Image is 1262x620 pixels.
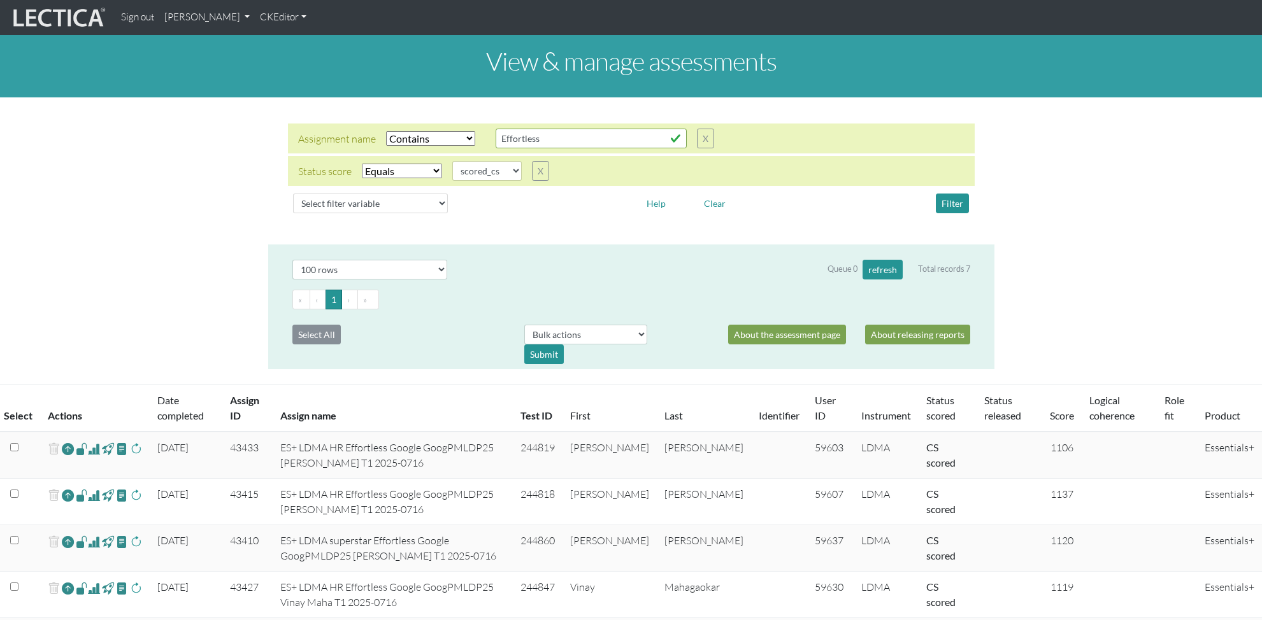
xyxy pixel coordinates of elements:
span: delete [48,486,60,505]
td: 43415 [222,479,273,525]
span: view [76,534,88,549]
a: Score [1050,409,1074,421]
div: Submit [524,344,564,364]
span: delete [48,533,60,551]
th: Actions [40,385,150,432]
td: 43433 [222,432,273,479]
a: Status scored [926,394,956,421]
td: Mahagaokar [657,572,751,618]
td: 43427 [222,572,273,618]
td: [PERSON_NAME] [657,525,751,572]
span: view [116,581,128,595]
td: [DATE] [150,572,222,618]
th: Assign name [273,385,513,432]
a: Help [641,196,671,208]
a: About the assessment page [728,325,846,344]
td: [PERSON_NAME] [563,479,657,525]
td: 244818 [513,479,563,525]
a: [PERSON_NAME] [159,5,255,30]
a: Reopen [62,440,74,458]
span: view [116,534,128,549]
div: Assignment name [298,131,376,146]
td: [DATE] [150,479,222,525]
a: CKEditor [255,5,312,30]
td: [PERSON_NAME] [657,479,751,525]
span: view [116,441,128,456]
td: ES+ LDMA HR Effortless Google GoogPMLDP25 [PERSON_NAME] T1 2025-0716 [273,479,513,525]
span: rescore [130,441,142,456]
span: view [102,534,114,549]
td: Vinay [563,572,657,618]
button: X [697,129,714,148]
button: Help [641,194,671,213]
td: [PERSON_NAME] [563,432,657,479]
button: Go to page 1 [326,290,342,309]
td: LDMA [854,432,919,479]
span: Analyst score [88,581,100,596]
a: User ID [815,394,836,421]
button: Filter [936,194,969,213]
td: Essentials+ [1197,432,1262,479]
a: Reopen [62,533,74,551]
a: Status released [984,394,1021,421]
a: Logical coherence [1089,394,1135,421]
td: LDMA [854,525,919,572]
span: 1120 [1050,534,1073,547]
a: Role fit [1165,394,1184,421]
span: delete [48,440,60,458]
a: Product [1205,409,1240,421]
span: Analyst score [88,488,100,503]
a: Completed = assessment has been completed; CS scored = assessment has been CLAS scored; LS scored... [926,441,956,469]
a: Date completed [157,394,204,421]
span: rescore [130,534,142,549]
th: Assign ID [222,385,273,432]
span: Analyst score [88,441,100,456]
span: 1137 [1050,488,1073,500]
td: LDMA [854,572,919,618]
a: Completed = assessment has been completed; CS scored = assessment has been CLAS scored; LS scored... [926,534,956,561]
a: Completed = assessment has been completed; CS scored = assessment has been CLAS scored; LS scored... [926,581,956,608]
a: Instrument [861,409,911,421]
div: Status score [298,164,352,179]
a: Completed = assessment has been completed; CS scored = assessment has been CLAS scored; LS scored... [926,488,956,515]
button: refresh [863,260,903,279]
a: Identifier [759,409,800,421]
td: 43410 [222,525,273,572]
button: Clear [698,194,731,213]
span: Analyst score [88,534,100,549]
button: X [532,161,549,181]
th: Test ID [513,385,563,432]
a: About releasing reports [865,325,970,344]
span: rescore [130,488,142,503]
ul: Pagination [292,290,970,309]
td: ES+ LDMA superstar Effortless Google GoogPMLDP25 [PERSON_NAME] T1 2025-0716 [273,525,513,572]
td: 59630 [807,572,854,618]
span: 1106 [1050,441,1073,454]
td: 59637 [807,525,854,572]
td: [PERSON_NAME] [657,432,751,479]
td: 244847 [513,572,563,618]
td: Essentials+ [1197,572,1262,618]
span: view [102,441,114,456]
span: view [102,488,114,502]
span: view [76,441,88,456]
span: delete [48,579,60,598]
a: Reopen [62,486,74,505]
td: LDMA [854,479,919,525]
span: view [102,581,114,595]
span: 1119 [1050,581,1073,593]
td: [DATE] [150,432,222,479]
td: 59603 [807,432,854,479]
td: Essentials+ [1197,525,1262,572]
span: view [76,488,88,502]
span: view [116,488,128,502]
td: [PERSON_NAME] [563,525,657,572]
td: ES+ LDMA HR Effortless Google GoogPMLDP25 Vinay Maha T1 2025-0716 [273,572,513,618]
a: Last [664,409,683,421]
a: Sign out [116,5,159,30]
td: [DATE] [150,525,222,572]
a: First [570,409,591,421]
div: Queue 0 Total records 7 [828,260,970,279]
td: Essentials+ [1197,479,1262,525]
img: lecticalive [10,6,106,30]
